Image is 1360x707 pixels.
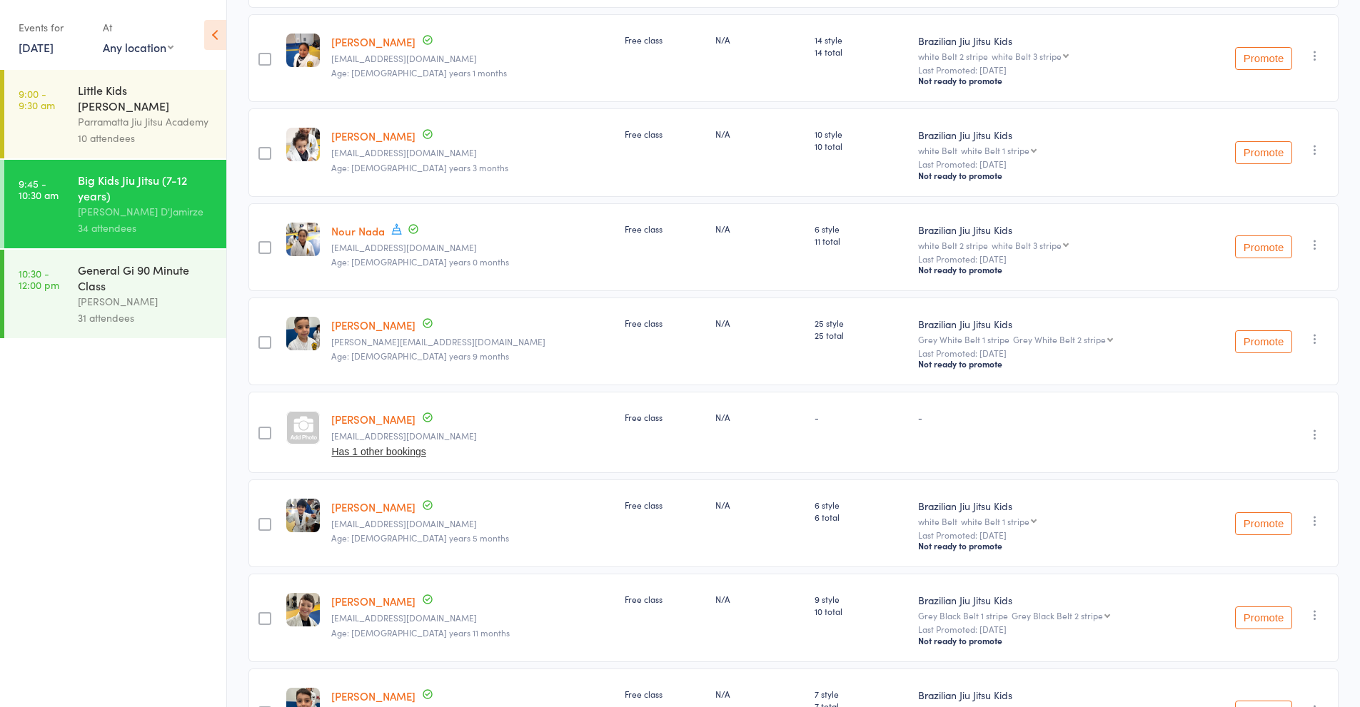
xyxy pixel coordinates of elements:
small: Last Promoted: [DATE] [918,624,1191,634]
div: 31 attendees [78,310,214,326]
div: Grey Black Belt 1 stripe [918,611,1191,620]
div: Grey White Belt 1 stripe [918,335,1191,344]
div: [PERSON_NAME] D'Jamirze [78,203,214,220]
div: General Gi 90 Minute Class [78,262,214,293]
div: Brazilian Jiu Jitsu Kids [918,317,1191,331]
small: zainab.rana786@hotmail.com [331,519,613,529]
time: 9:00 - 9:30 am [19,88,55,111]
span: Free class [625,411,663,423]
span: 10 style [815,128,907,140]
div: Brazilian Jiu Jitsu Kids [918,688,1191,702]
span: Free class [625,688,663,700]
div: white Belt 1 stripe [961,146,1029,155]
small: Last Promoted: [DATE] [918,159,1191,169]
div: N/A [715,128,803,140]
small: metroblue@gmail.com [331,431,613,441]
span: Free class [625,499,663,511]
div: 10 attendees [78,130,214,146]
button: Promote [1235,235,1292,258]
button: Promote [1235,141,1292,164]
div: N/A [715,499,803,511]
span: 14 total [815,46,907,58]
div: N/A [715,688,803,700]
small: Georgina_y@hotmail.com [331,337,613,347]
a: [DATE] [19,39,54,55]
button: Promote [1235,606,1292,629]
span: 11 total [815,235,907,247]
time: 10:30 - 12:00 pm [19,268,59,290]
div: Any location [103,39,173,55]
span: Age: [DEMOGRAPHIC_DATA] years 3 months [331,161,508,173]
img: image1753487046.png [286,128,320,161]
div: 34 attendees [78,220,214,236]
div: N/A [715,411,803,423]
a: [PERSON_NAME] [331,412,415,427]
button: Promote [1235,47,1292,70]
small: Last Promoted: [DATE] [918,65,1191,75]
a: [PERSON_NAME] [331,34,415,49]
span: 14 style [815,34,907,46]
button: Promote [1235,512,1292,535]
div: Brazilian Jiu Jitsu Kids [918,499,1191,513]
small: Last Promoted: [DATE] [918,348,1191,358]
span: Free class [625,223,663,235]
span: 25 style [815,317,907,329]
div: white Belt [918,146,1191,155]
div: Not ready to promote [918,264,1191,275]
small: Last Promoted: [DATE] [918,254,1191,264]
span: 25 total [815,329,907,341]
button: Promote [1235,330,1292,353]
a: 9:45 -10:30 amBig Kids Jiu Jitsu (7-12 years)[PERSON_NAME] D'Jamirze34 attendees [4,160,226,248]
div: white Belt 3 stripe [992,51,1062,61]
a: [PERSON_NAME] [331,688,415,703]
time: 9:45 - 10:30 am [19,178,59,200]
a: 9:00 -9:30 amLittle Kids [PERSON_NAME]Parramatta Jiu Jitsu Academy10 attendees [4,70,226,158]
span: 6 style [815,499,907,511]
div: - [918,411,1191,423]
span: Age: [DEMOGRAPHIC_DATA] years 5 months [331,531,509,544]
div: Not ready to promote [918,75,1191,86]
div: Grey White Belt 2 stripe [1013,335,1106,344]
a: [PERSON_NAME] [331,499,415,514]
span: Age: [DEMOGRAPHIC_DATA] years 9 months [331,350,509,362]
span: 6 style [815,223,907,235]
img: image1725061342.png [286,317,320,350]
div: Not ready to promote [918,170,1191,181]
img: image1752218180.png [286,223,320,256]
div: At [103,16,173,39]
a: [PERSON_NAME] [331,128,415,143]
span: Free class [625,317,663,329]
span: 7 style [815,688,907,700]
img: image1686959569.png [286,593,320,626]
img: image1753338793.png [286,34,320,67]
div: N/A [715,593,803,605]
div: white Belt [918,517,1191,526]
div: Grey Black Belt 2 stripe [1012,611,1103,620]
div: N/A [715,317,803,329]
div: Not ready to promote [918,635,1191,646]
span: 6 total [815,511,907,523]
button: Has 1 other bookings [331,446,425,457]
a: Nour Nada [331,223,385,238]
div: Parramatta Jiu Jitsu Academy [78,113,214,130]
small: Last Promoted: [DATE] [918,530,1191,540]
img: image1752880702.png [286,499,320,532]
div: white Belt 2 stripe [918,51,1191,61]
div: N/A [715,223,803,235]
small: Man_212@outlook.com [331,243,613,253]
div: Brazilian Jiu Jitsu Kids [918,128,1191,142]
span: Free class [625,34,663,46]
div: N/A [715,34,803,46]
div: white Belt 1 stripe [961,517,1029,526]
span: Age: [DEMOGRAPHIC_DATA] years 11 months [331,626,510,639]
div: [PERSON_NAME] [78,293,214,310]
div: Not ready to promote [918,540,1191,551]
span: 10 total [815,140,907,152]
a: [PERSON_NAME] [331,594,415,609]
div: Big Kids Jiu Jitsu (7-12 years) [78,172,214,203]
div: Brazilian Jiu Jitsu Kids [918,34,1191,48]
div: Brazilian Jiu Jitsu Kids [918,223,1191,237]
div: - [815,411,907,423]
small: Man_212@outlook.com [331,148,613,158]
div: white Belt 3 stripe [992,240,1062,250]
